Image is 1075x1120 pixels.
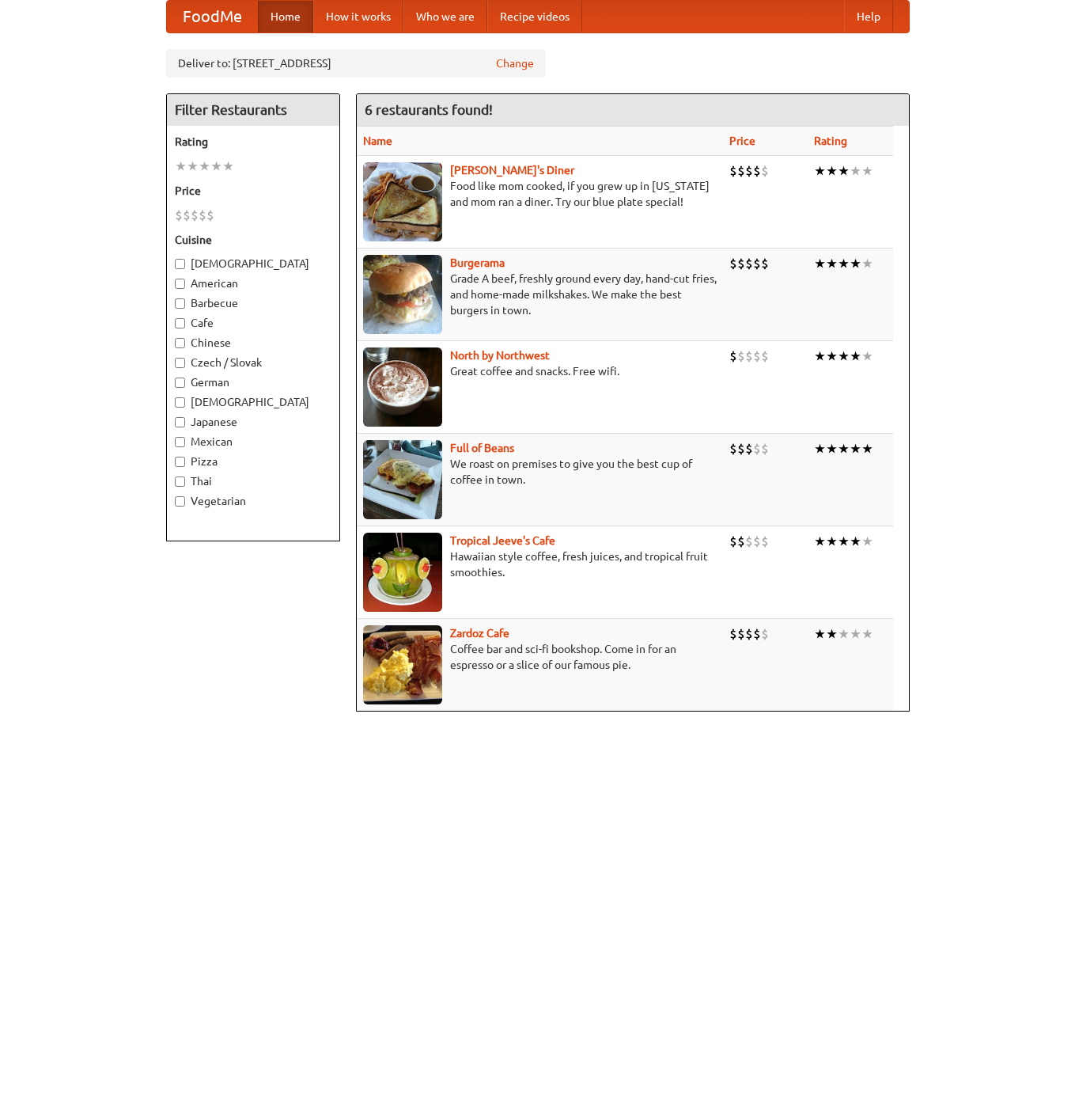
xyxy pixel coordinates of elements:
[487,1,582,32] a: Recipe videos
[826,533,838,550] li: ★
[175,397,185,408] input: [DEMOGRAPHIC_DATA]
[363,363,717,379] p: Great coffee and snacks. Free wifi.
[363,549,717,580] p: Hawaiian style coffee, fresh juices, and tropical fruit smoothies.
[861,533,873,550] li: ★
[210,158,222,175] li: ★
[838,162,850,180] li: ★
[753,533,761,550] li: $
[814,255,826,272] li: ★
[861,162,873,180] li: ★
[745,255,753,272] li: $
[761,347,769,365] li: $
[737,533,745,550] li: $
[175,158,187,175] li: ★
[450,627,509,640] a: Zardoz Cafe
[850,440,861,457] li: ★
[450,256,505,269] b: Burgerama
[861,625,873,643] li: ★
[826,255,838,272] li: ★
[175,378,185,388] input: German
[187,158,199,175] li: ★
[850,347,861,365] li: ★
[363,178,717,210] p: Food like mom cooked, if you grew up in [US_STATE] and mom ran a diner. Try our blue plate special!
[814,347,826,365] li: ★
[753,162,761,180] li: $
[838,347,850,365] li: ★
[729,162,737,180] li: $
[850,162,861,180] li: ★
[753,347,761,365] li: $
[838,625,850,643] li: ★
[753,625,761,643] li: $
[175,496,185,507] input: Vegetarian
[175,454,331,469] label: Pizza
[175,473,331,489] label: Thai
[175,338,185,348] input: Chinese
[363,347,442,427] img: north.jpg
[737,440,745,457] li: $
[761,255,769,272] li: $
[761,625,769,643] li: $
[199,207,206,224] li: $
[450,534,555,547] a: Tropical Jeeve's Cafe
[175,335,331,351] label: Chinese
[826,625,838,643] li: ★
[183,207,191,224] li: $
[175,275,331,291] label: American
[814,533,826,550] li: ★
[175,232,331,248] h5: Cuisine
[175,298,185,309] input: Barbecue
[166,49,546,78] div: Deliver to: [STREET_ADDRESS]
[450,349,550,362] a: North by Northwest
[175,279,185,289] input: American
[175,417,185,427] input: Japanese
[363,271,717,318] p: Grade A beef, freshly ground every day, hand-cut fries, and home-made milkshakes. We make the bes...
[175,315,331,331] label: Cafe
[175,295,331,311] label: Barbecue
[175,437,185,447] input: Mexican
[737,347,745,365] li: $
[175,394,331,410] label: [DEMOGRAPHIC_DATA]
[450,442,514,454] a: Full of Beans
[175,358,185,368] input: Czech / Slovak
[850,533,861,550] li: ★
[850,625,861,643] li: ★
[496,55,534,71] a: Change
[745,440,753,457] li: $
[206,207,214,224] li: $
[729,135,755,147] a: Price
[175,207,183,224] li: $
[363,456,717,488] p: We roast on premises to give you the best cup of coffee in town.
[363,440,442,519] img: beans.jpg
[814,440,826,457] li: ★
[826,162,838,180] li: ★
[175,355,331,370] label: Czech / Slovak
[850,255,861,272] li: ★
[258,1,313,32] a: Home
[363,255,442,334] img: burgerama.jpg
[175,493,331,509] label: Vegetarian
[729,440,737,457] li: $
[729,255,737,272] li: $
[838,255,850,272] li: ★
[175,457,185,467] input: Pizza
[844,1,893,32] a: Help
[450,164,574,177] a: [PERSON_NAME]'s Diner
[761,162,769,180] li: $
[175,414,331,430] label: Japanese
[175,476,185,487] input: Thai
[826,440,838,457] li: ★
[313,1,403,32] a: How it works
[814,625,826,643] li: ★
[861,347,873,365] li: ★
[838,533,850,550] li: ★
[861,440,873,457] li: ★
[175,183,331,199] h5: Price
[191,207,199,224] li: $
[737,625,745,643] li: $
